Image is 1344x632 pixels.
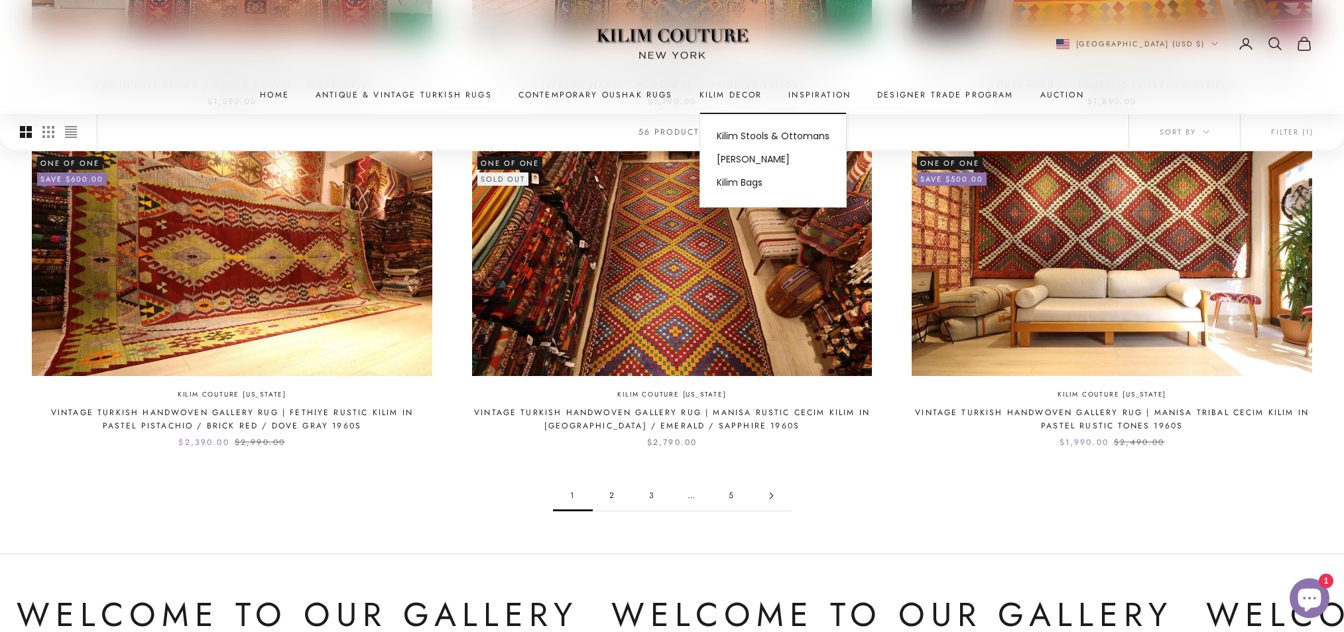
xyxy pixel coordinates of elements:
a: Kilim Stools & Ottomans [700,125,846,148]
img: United States [1056,39,1069,49]
p: 56 products [639,125,706,139]
span: 1 [553,481,593,511]
button: Switch to compact product images [65,115,77,151]
compare-at-price: $2,490.00 [1114,436,1164,449]
a: Vintage Turkish Handwoven Gallery Rug | Manisa Tribal Cecim Kilim in Pastel Rustic Tones 1960s [912,406,1312,433]
button: Switch to larger product images [20,115,32,151]
on-sale-badge: Save $600.00 [37,172,107,186]
compare-at-price: $2,990.00 [235,436,285,449]
a: Kilim Bags [700,172,846,195]
button: Switch to smaller product images [42,115,54,151]
a: Designer Trade Program [877,88,1014,101]
a: Go to page 2 [752,481,792,511]
nav: Pagination navigation [553,481,792,511]
a: Antique & Vintage Turkish Rugs [316,88,492,101]
a: Kilim Couture [US_STATE] [1058,389,1166,401]
a: Vintage Turkish Handwoven Gallery Rug | Manisa Rustic Cecim Kilim in [GEOGRAPHIC_DATA] / Emerald ... [472,406,873,433]
button: Change country or currency [1056,38,1219,50]
sold-out-badge: Sold out [477,172,528,186]
button: Sort by [1129,114,1240,150]
span: … [672,481,712,511]
inbox-online-store-chat: Shopify online store chat [1286,578,1333,621]
span: One of One [917,157,983,170]
button: Filter (1) [1241,114,1344,150]
sale-price: $1,990.00 [1060,436,1109,449]
span: One of One [477,157,543,170]
sale-price: $2,790.00 [647,436,697,449]
a: Kilim Couture [US_STATE] [617,389,726,401]
a: [PERSON_NAME] [700,149,846,172]
sale-price: $2,390.00 [178,436,229,449]
a: Kilim Couture [US_STATE] [178,389,286,401]
a: Inspiration [788,88,851,101]
nav: Secondary navigation [1056,36,1313,52]
nav: Primary navigation [32,88,1312,101]
a: Go to page 3 [633,481,672,511]
on-sale-badge: Save $500.00 [917,172,987,186]
a: Auction [1040,88,1084,101]
summary: Kilim Decor [700,88,763,101]
a: Vintage Turkish Handwoven Gallery Rug | Fethiye Rustic Kilim in Pastel Pistachio / Brick Red / Do... [32,406,432,433]
span: One of One [37,157,103,170]
a: Home [260,88,289,101]
img: Logo of Kilim Couture New York [589,13,755,76]
span: [GEOGRAPHIC_DATA] (USD $) [1076,38,1205,50]
a: Go to page 2 [593,481,633,511]
a: Contemporary Oushak Rugs [519,88,673,101]
span: Sort by [1160,126,1209,138]
a: Go to page 5 [712,481,752,511]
